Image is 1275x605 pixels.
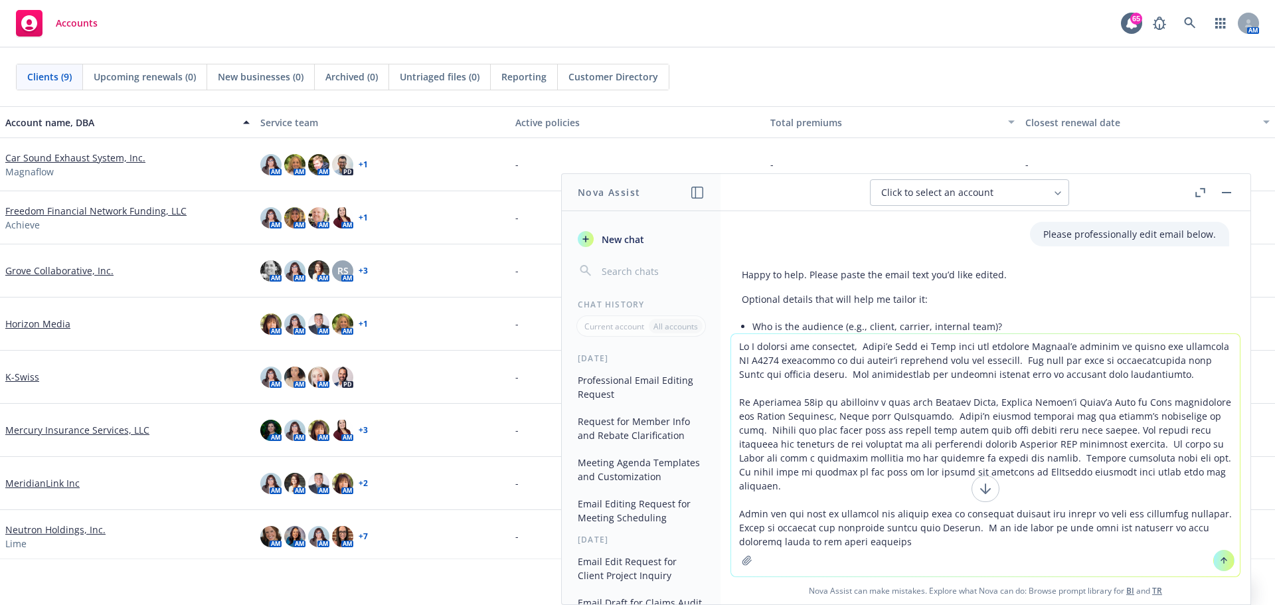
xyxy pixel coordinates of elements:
span: Achieve [5,218,40,232]
input: Search chats [599,262,705,280]
img: photo [308,313,329,335]
span: - [515,423,519,437]
button: Email Edit Request for Client Project Inquiry [572,551,710,586]
span: Customer Directory [568,70,658,84]
button: Professional Email Editing Request [572,369,710,405]
a: + 2 [359,479,368,487]
img: photo [308,367,329,388]
p: Happy to help. Please paste the email text you’d like edited. [742,268,1047,282]
img: photo [332,154,353,175]
img: photo [332,420,353,441]
div: Service team [260,116,505,130]
a: MeridianLink Inc [5,476,80,490]
img: photo [308,526,329,547]
img: photo [260,313,282,335]
img: photo [332,526,353,547]
a: BI [1126,585,1134,596]
img: photo [284,420,305,441]
span: Untriaged files (0) [400,70,479,84]
span: - [515,476,519,490]
a: Switch app [1207,10,1234,37]
img: photo [284,260,305,282]
button: New chat [572,227,710,251]
a: Horizon Media [5,317,70,331]
a: Report a Bug [1146,10,1173,37]
img: photo [308,154,329,175]
span: Magnaflow [5,165,54,179]
a: TR [1152,585,1162,596]
img: photo [284,207,305,228]
img: photo [308,420,329,441]
a: + 3 [359,426,368,434]
img: photo [308,207,329,228]
button: Email Editing Request for Meeting Scheduling [572,493,710,529]
h1: Nova Assist [578,185,640,199]
button: Click to select an account [870,179,1069,206]
a: + 7 [359,533,368,541]
img: photo [332,473,353,494]
span: Lime [5,537,27,551]
img: photo [308,473,329,494]
span: - [515,529,519,543]
div: Account name, DBA [5,116,235,130]
a: Accounts [11,5,103,42]
a: Search [1177,10,1203,37]
div: Active policies [515,116,760,130]
span: - [770,157,774,171]
img: photo [332,207,353,228]
button: Service team [255,106,510,138]
img: photo [260,420,282,441]
p: Optional details that will help me tailor it: [742,292,1047,306]
span: - [515,370,519,384]
span: RS [337,264,349,278]
a: + 1 [359,320,368,328]
div: Total premiums [770,116,1000,130]
p: Please professionally edit email below. [1043,227,1216,241]
img: photo [332,313,353,335]
img: photo [284,526,305,547]
img: photo [260,207,282,228]
p: Current account [584,321,644,332]
li: Who is the audience (e.g., client, carrier, internal team)? [752,317,1047,336]
img: photo [284,313,305,335]
span: Nova Assist can make mistakes. Explore what Nova can do: Browse prompt library for and [726,577,1245,604]
img: photo [308,260,329,282]
img: photo [260,367,282,388]
button: Request for Member Info and Rebate Clarification [572,410,710,446]
a: Neutron Holdings, Inc. [5,523,106,537]
span: - [515,264,519,278]
span: Upcoming renewals (0) [94,70,196,84]
span: New businesses (0) [218,70,303,84]
a: + 1 [359,214,368,222]
img: photo [284,473,305,494]
a: Freedom Financial Network Funding, LLC [5,204,187,218]
a: + 1 [359,161,368,169]
div: [DATE] [562,353,721,364]
div: Closest renewal date [1025,116,1255,130]
span: Archived (0) [325,70,378,84]
textarea: Lo I dolorsi ame consectet, Adipi’e Sedd ei Temp inci utl etdolore Magnaal’e adminim ve quisno ex... [731,334,1240,576]
span: Reporting [501,70,547,84]
span: - [515,317,519,331]
span: - [1025,157,1029,171]
button: Meeting Agenda Templates and Customization [572,452,710,487]
div: [DATE] [562,534,721,545]
span: - [515,211,519,224]
span: Click to select an account [881,186,993,199]
a: Grove Collaborative, Inc. [5,264,114,278]
img: photo [260,260,282,282]
div: 65 [1130,13,1142,25]
img: photo [260,154,282,175]
img: photo [284,154,305,175]
button: Active policies [510,106,765,138]
span: Accounts [56,18,98,29]
img: photo [332,367,353,388]
img: photo [260,473,282,494]
a: Car Sound Exhaust System, Inc. [5,151,145,165]
a: K-Swiss [5,370,39,384]
a: Mercury Insurance Services, LLC [5,423,149,437]
span: New chat [599,232,644,246]
p: All accounts [653,321,698,332]
img: photo [284,367,305,388]
img: photo [260,526,282,547]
